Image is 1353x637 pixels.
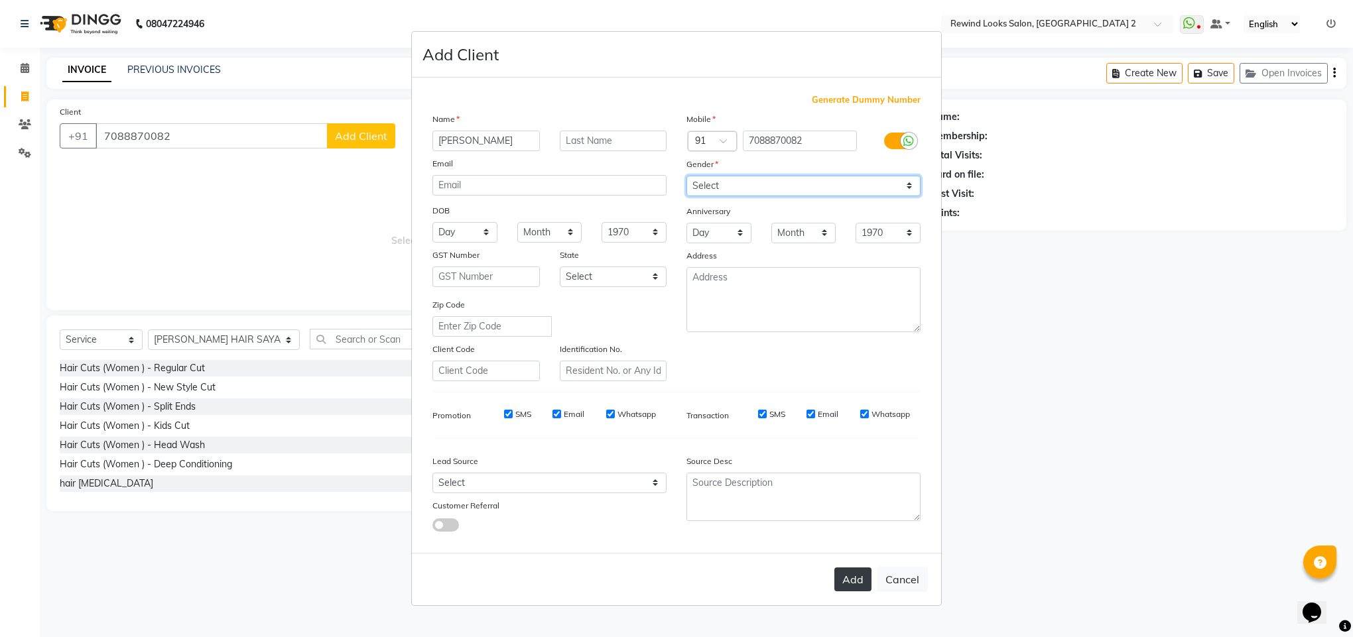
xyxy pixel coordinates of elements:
[812,93,921,107] span: Generate Dummy Number
[686,205,730,217] label: Anniversary
[769,408,785,420] label: SMS
[432,455,478,467] label: Lead Source
[560,131,667,151] input: Last Name
[432,361,540,381] input: Client Code
[560,361,667,381] input: Resident No. or Any Id
[818,408,838,420] label: Email
[560,249,579,261] label: State
[422,42,499,66] h4: Add Client
[871,408,910,420] label: Whatsapp
[564,408,584,420] label: Email
[877,567,928,592] button: Cancel
[1297,584,1340,624] iframe: chat widget
[743,131,858,151] input: Mobile
[686,158,718,170] label: Gender
[432,175,667,196] input: Email
[432,113,460,125] label: Name
[432,205,450,217] label: DOB
[686,250,717,262] label: Address
[432,500,499,512] label: Customer Referral
[617,408,656,420] label: Whatsapp
[432,249,480,261] label: GST Number
[432,299,465,311] label: Zip Code
[686,455,732,467] label: Source Desc
[515,408,531,420] label: SMS
[432,158,453,170] label: Email
[432,266,540,287] input: GST Number
[686,410,729,422] label: Transaction
[432,410,471,422] label: Promotion
[686,113,716,125] label: Mobile
[432,343,475,355] label: Client Code
[560,343,622,355] label: Identification No.
[432,316,552,337] input: Enter Zip Code
[834,567,871,591] button: Add
[432,131,540,151] input: First Name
